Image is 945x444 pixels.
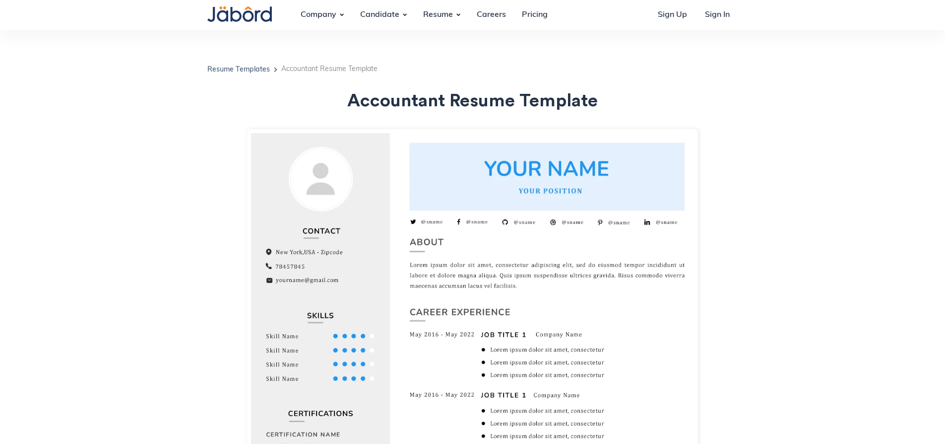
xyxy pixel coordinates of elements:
[207,67,270,74] a: Resume Templates
[469,1,514,28] a: Careers
[697,1,738,28] a: Sign In
[352,1,407,28] div: Candidate
[281,66,378,73] h5: Accountant Resume Template
[207,91,738,111] h1: Accountant Resume Template
[415,1,461,28] div: Resume
[207,6,272,22] img: Jabord
[650,1,695,28] a: Sign Up
[514,1,556,28] a: Pricing
[293,1,344,28] div: Company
